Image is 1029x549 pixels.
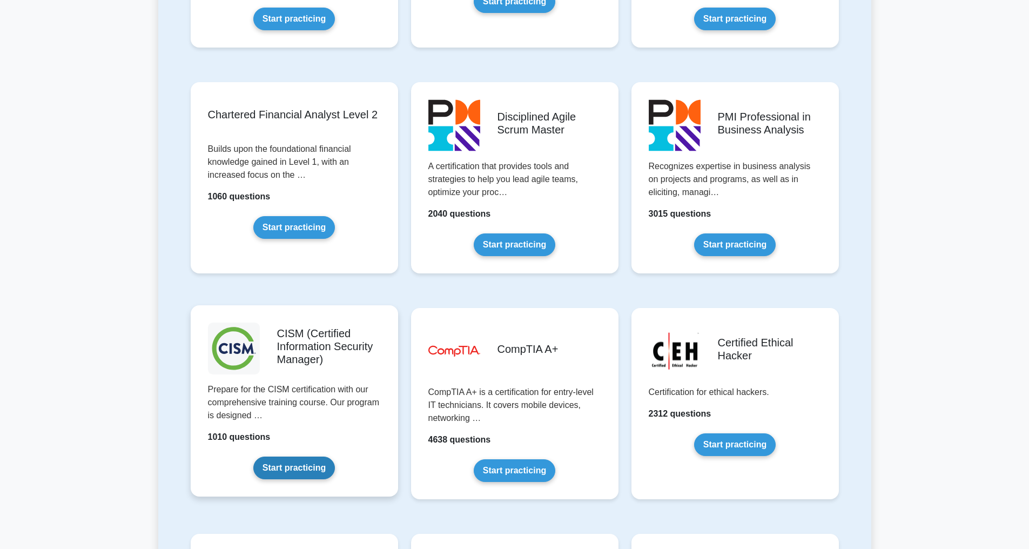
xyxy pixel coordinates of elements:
a: Start practicing [694,433,776,456]
a: Start practicing [474,233,555,256]
a: Start practicing [694,8,776,30]
a: Start practicing [253,8,335,30]
a: Start practicing [253,457,335,479]
a: Start practicing [694,233,776,256]
a: Start practicing [474,459,555,482]
a: Start practicing [253,216,335,239]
